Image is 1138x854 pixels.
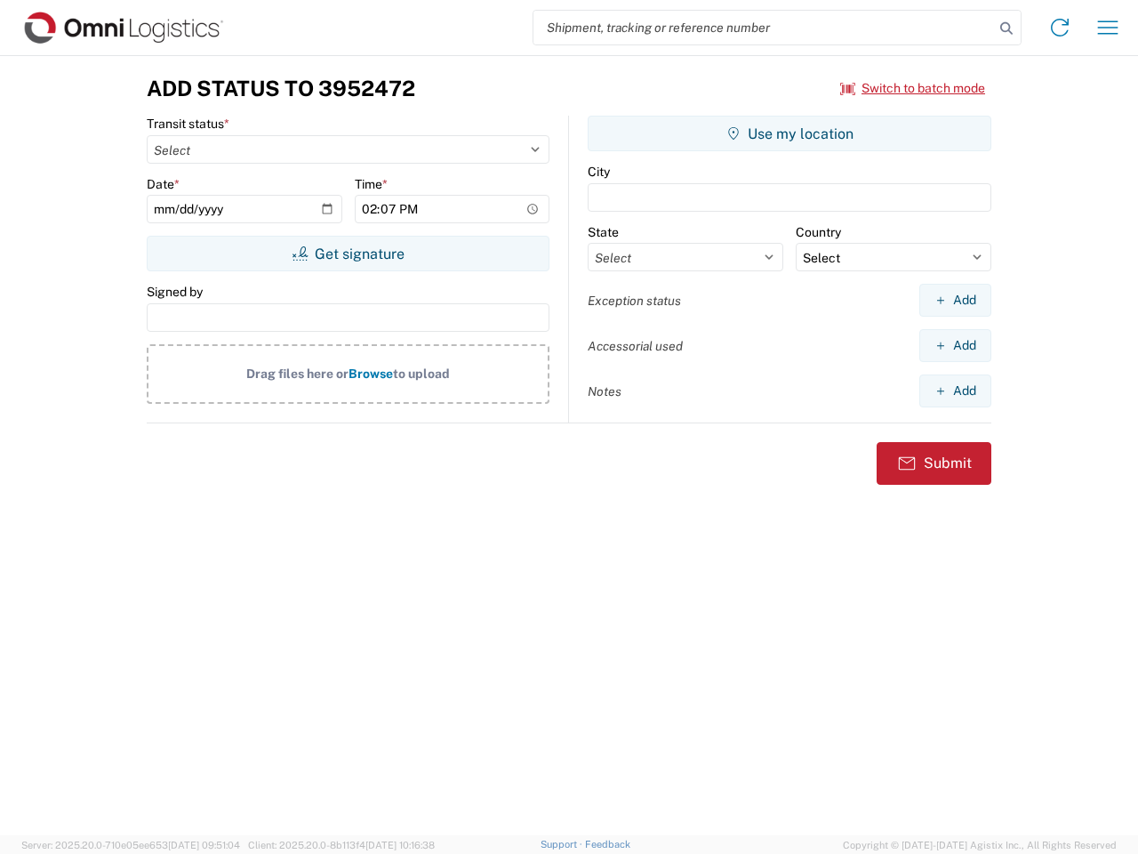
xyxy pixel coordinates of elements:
[393,367,450,381] span: to upload
[147,76,415,101] h3: Add Status to 3952472
[21,840,240,850] span: Server: 2025.20.0-710e05ee653
[147,284,203,300] label: Signed by
[585,839,630,850] a: Feedback
[588,224,619,240] label: State
[588,383,621,399] label: Notes
[248,840,435,850] span: Client: 2025.20.0-8b113f4
[147,176,180,192] label: Date
[365,840,435,850] span: [DATE] 10:16:38
[541,839,585,850] a: Support
[246,367,349,381] span: Drag files here or
[588,164,610,180] label: City
[919,284,991,317] button: Add
[533,11,994,44] input: Shipment, tracking or reference number
[877,442,991,485] button: Submit
[588,293,681,309] label: Exception status
[355,176,388,192] label: Time
[588,338,683,354] label: Accessorial used
[919,329,991,362] button: Add
[349,367,393,381] span: Browse
[168,840,240,850] span: [DATE] 09:51:04
[919,375,991,407] button: Add
[840,74,985,103] button: Switch to batch mode
[588,116,991,151] button: Use my location
[147,236,549,271] button: Get signature
[147,116,229,132] label: Transit status
[796,224,841,240] label: Country
[843,837,1117,853] span: Copyright © [DATE]-[DATE] Agistix Inc., All Rights Reserved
